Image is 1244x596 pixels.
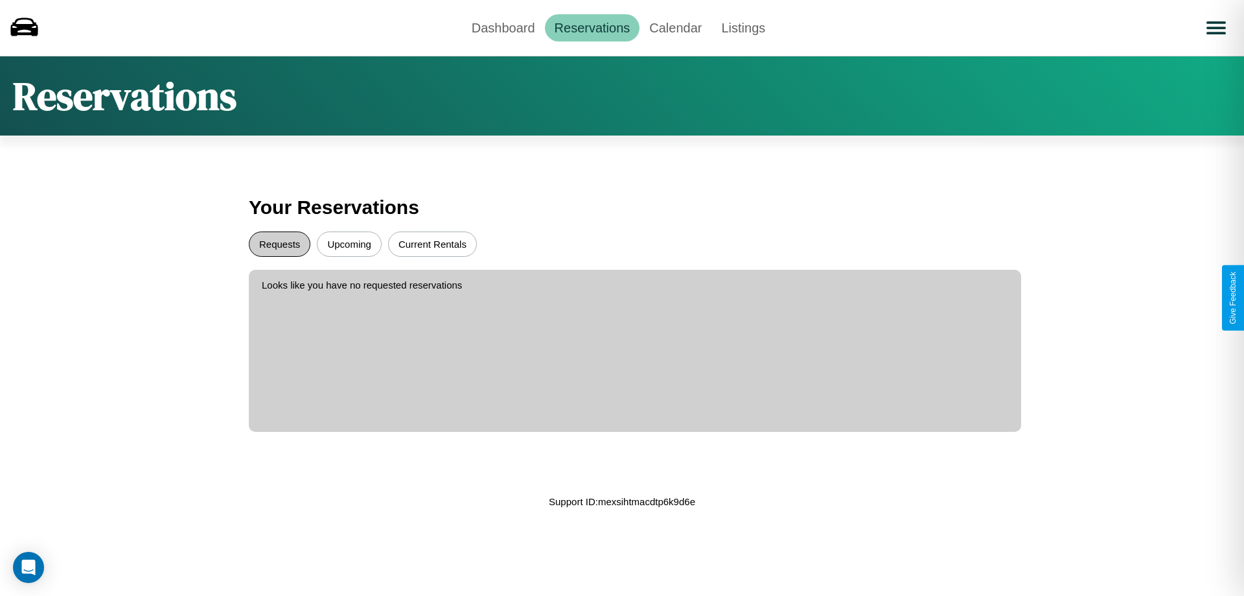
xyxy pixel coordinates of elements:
[13,552,44,583] div: Open Intercom Messenger
[317,232,382,257] button: Upcoming
[711,14,775,42] a: Listings
[639,14,711,42] a: Calendar
[545,14,640,42] a: Reservations
[13,69,236,123] h1: Reservations
[249,190,995,225] h3: Your Reservations
[388,232,477,257] button: Current Rentals
[549,493,695,510] p: Support ID: mexsihtmacdtp6k9d6e
[249,232,310,257] button: Requests
[1198,10,1234,46] button: Open menu
[462,14,545,42] a: Dashboard
[1228,272,1238,324] div: Give Feedback
[262,276,1008,294] p: Looks like you have no requested reservations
